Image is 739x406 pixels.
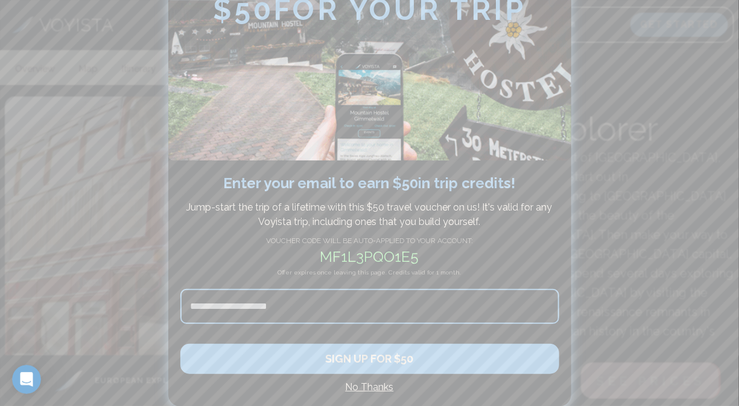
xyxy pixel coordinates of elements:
[12,365,41,394] iframe: Intercom live chat
[186,200,553,229] p: Jump-start the trip of a lifetime with this $ 50 travel voucher on us! It's valid for any Voyista...
[180,173,559,194] h2: Enter your email to earn $ 50 in trip credits !
[180,268,559,289] h4: Offer expires once leaving this page. Credits valid for 1 month.
[180,380,559,395] h4: No Thanks
[180,246,559,268] h2: mf1l3pqo1e5
[180,344,559,374] button: SIGN UP FOR $50
[180,235,559,246] h4: VOUCHER CODE WILL BE AUTO-APPLIED TO YOUR ACCOUNT:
